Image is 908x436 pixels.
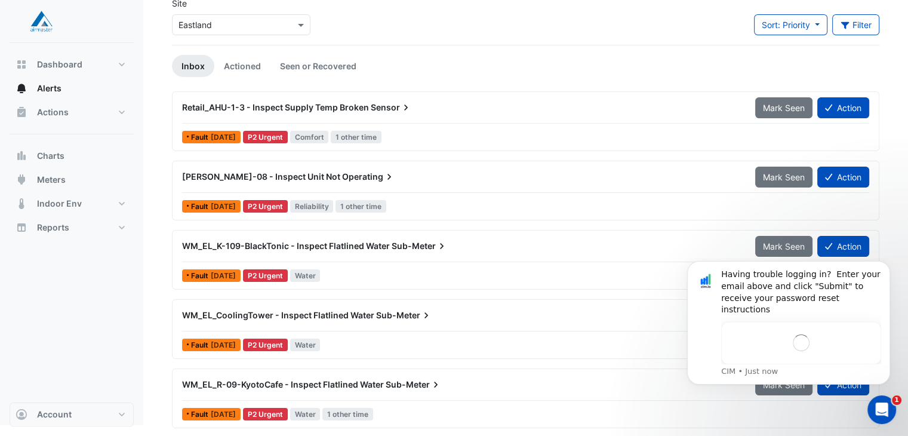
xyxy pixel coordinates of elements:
[10,144,134,168] button: Charts
[14,10,68,33] img: Company Logo
[182,379,384,389] span: WM_EL_R-09-KyotoCafe - Inspect Flatlined Water
[172,55,214,77] a: Inbox
[16,106,27,118] app-icon: Actions
[16,59,27,70] app-icon: Dashboard
[342,171,395,183] span: Operating
[331,131,381,143] span: 1 other time
[16,82,27,94] app-icon: Alerts
[182,310,374,320] span: WM_EL_CoolingTower - Inspect Flatlined Water
[371,102,412,113] span: Sensor
[37,82,61,94] span: Alerts
[211,340,236,349] span: Wed 30-Jul-2025 12:30 AEST
[322,408,373,420] span: 1 other time
[211,271,236,280] span: Wed 27-Aug-2025 15:32 AEST
[16,222,27,234] app-icon: Reports
[892,395,901,405] span: 1
[10,192,134,216] button: Indoor Env
[10,403,134,426] button: Account
[10,100,134,124] button: Actions
[10,53,134,76] button: Dashboard
[16,150,27,162] app-icon: Charts
[867,395,896,424] iframe: Intercom live chat
[817,167,869,188] button: Action
[182,241,390,251] span: WM_EL_K-109-BlackTonic - Inspect Flatlined Water
[10,76,134,100] button: Alerts
[16,174,27,186] app-icon: Meters
[386,379,442,391] span: Sub-Meter
[243,408,288,420] div: P2 Urgent
[669,258,908,430] iframe: Intercom notifications message
[16,198,27,210] app-icon: Indoor Env
[182,171,340,182] span: [PERSON_NAME]-08 - Inspect Unit Not
[214,55,270,77] a: Actioned
[37,106,69,118] span: Actions
[191,134,211,141] span: Fault
[392,240,448,252] span: Sub-Meter
[832,14,880,35] button: Filter
[37,174,66,186] span: Meters
[37,150,64,162] span: Charts
[762,20,810,30] span: Sort: Priority
[243,131,288,143] div: P2 Urgent
[290,200,334,213] span: Reliability
[10,168,134,192] button: Meters
[755,236,812,257] button: Mark Seen
[243,200,288,213] div: P2 Urgent
[290,339,321,351] span: Water
[37,222,69,234] span: Reports
[191,203,211,210] span: Fault
[37,409,72,420] span: Account
[763,172,805,182] span: Mark Seen
[37,198,82,210] span: Indoor Env
[211,410,236,419] span: Sat 12-Apr-2025 20:47 AEST
[817,97,869,118] button: Action
[211,202,236,211] span: Tue 23-Sep-2025 09:31 AEST
[243,269,288,282] div: P2 Urgent
[191,342,211,349] span: Fault
[290,131,329,143] span: Comfort
[290,408,321,420] span: Water
[755,167,812,188] button: Mark Seen
[10,216,134,240] button: Reports
[755,97,812,118] button: Mark Seen
[763,103,805,113] span: Mark Seen
[336,200,386,213] span: 1 other time
[376,309,432,321] span: Sub-Meter
[191,272,211,280] span: Fault
[243,339,288,351] div: P2 Urgent
[817,236,869,257] button: Action
[191,411,211,418] span: Fault
[270,55,366,77] a: Seen or Recovered
[290,269,321,282] span: Water
[182,102,369,112] span: Retail_AHU-1-3 - Inspect Supply Temp Broken
[211,133,236,142] span: Mon 29-Sep-2025 09:04 AEST
[37,59,82,70] span: Dashboard
[763,241,805,251] span: Mark Seen
[754,14,827,35] button: Sort: Priority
